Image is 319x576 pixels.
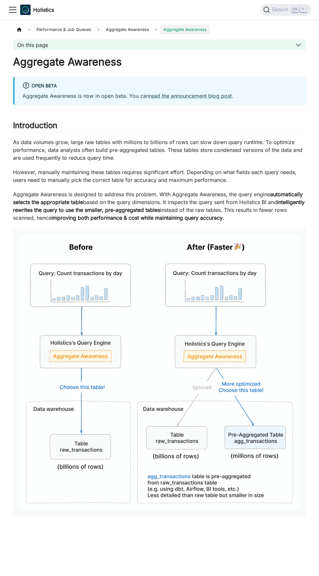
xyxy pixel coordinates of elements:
[20,5,31,15] img: Holistics
[20,5,54,15] a: HolisticsHolistics
[261,4,311,16] button: Search (Ctrl+K)
[300,7,307,12] kbd: K
[22,92,298,100] p: Aggregate Awareness is now in open beta. You can .
[160,25,210,34] span: Aggregate Awareness
[270,7,292,13] span: Search
[13,25,25,34] a: Home page
[149,93,232,99] a: read the announcement blog post
[13,25,306,34] nav: Breadcrumbs
[22,82,298,90] div: Open Beta
[51,214,223,221] strong: improving both performance & cost while maintaining query accuracy
[13,55,306,68] h1: Aggregate Awareness
[13,39,306,50] button: On this page
[13,190,306,222] p: Aggregate Awareness is designed to address this problem. With Aggregate Awareness, the query engi...
[13,138,306,162] p: As data volumes grow, large raw tables with millions to billions of rows can slow down query runt...
[33,25,94,34] span: Performance & Job Queues
[33,6,54,14] b: Holistics
[103,25,152,34] span: Aggregate Awareness
[8,5,18,15] button: Toggle navigation bar
[13,168,306,184] p: However, manually maintaining these tables requires significant effort. Depending on what fields ...
[13,121,306,133] h2: Introduction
